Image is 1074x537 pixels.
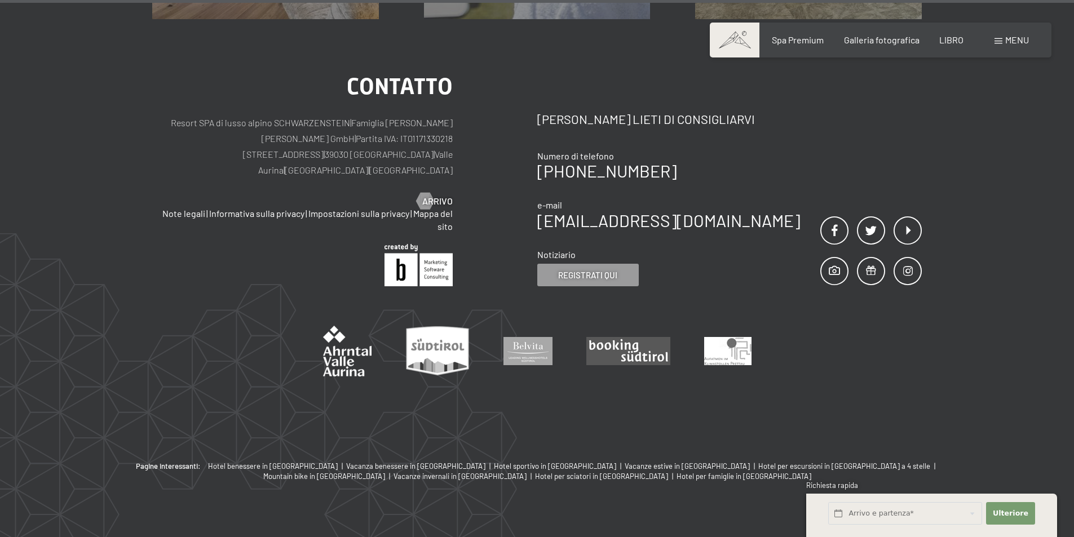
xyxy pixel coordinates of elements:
a: Vacanze invernali in [GEOGRAPHIC_DATA] | [394,471,535,481]
a: [PHONE_NUMBER] [537,161,677,181]
font: | [754,461,755,471]
font: [STREET_ADDRESS] [243,149,324,159]
a: Arrivo [417,195,453,207]
font: Hotel sportivo in [GEOGRAPHIC_DATA] [494,461,616,471]
a: [EMAIL_ADDRESS][DOMAIN_NAME] [537,210,800,230]
font: contatto [347,73,453,100]
font: Pagine interessanti: [136,461,201,471]
font: Valle Aurina [258,149,453,175]
font: | [434,149,435,159]
a: LIBRO [939,34,963,45]
a: Hotel per famiglie in [GEOGRAPHIC_DATA] [677,471,811,481]
font: | [531,472,532,481]
a: Vacanze estive in [GEOGRAPHIC_DATA] | [625,461,758,471]
font: | [389,472,390,481]
a: Note legali [162,208,205,219]
font: | [410,208,412,219]
font: [GEOGRAPHIC_DATA] [285,165,368,175]
font: [PERSON_NAME] lieti di consigliarvi [537,112,755,126]
font: Hotel per sciatori in [GEOGRAPHIC_DATA] [535,472,668,481]
a: Mappa del sito [413,208,453,231]
font: | [206,208,208,219]
font: | [284,165,285,175]
font: | [355,133,356,144]
a: Galleria fotografica [844,34,920,45]
font: | [350,117,351,128]
font: Hotel per escursioni in [GEOGRAPHIC_DATA] a 4 stelle [758,461,930,471]
font: Arrivo [422,196,453,206]
font: 39030 [GEOGRAPHIC_DATA] [325,149,434,159]
font: | [324,149,325,159]
a: Hotel benessere in [GEOGRAPHIC_DATA] | [208,461,346,471]
a: Impostazioni sulla privacy [308,208,409,219]
font: Mountain bike in [GEOGRAPHIC_DATA] [263,472,385,481]
font: Vacanze invernali in [GEOGRAPHIC_DATA] [394,472,527,481]
font: Registrati qui [558,270,617,280]
font: Richiesta rapida [806,481,858,490]
font: [GEOGRAPHIC_DATA] [369,165,453,175]
font: Vacanze estive in [GEOGRAPHIC_DATA] [625,461,750,471]
font: Vacanza benessere in [GEOGRAPHIC_DATA] [346,461,485,471]
font: Famiglia [PERSON_NAME] [351,117,453,128]
font: | [342,461,343,471]
font: [PERSON_NAME] GmbH [262,133,355,144]
a: Hotel sportivo in [GEOGRAPHIC_DATA] | [494,461,625,471]
a: Hotel per escursioni in [GEOGRAPHIC_DATA] a 4 stelle | [758,461,939,471]
font: Partita IVA: IT01171330218 [356,133,453,144]
img: Brandnamic GmbH | Soluzioni leader per l'ospitalità [384,244,453,286]
font: Ulteriore [993,509,1028,517]
a: Vacanza benessere in [GEOGRAPHIC_DATA] | [346,461,494,471]
font: | [368,165,369,175]
a: Informativa sulla privacy [209,208,304,219]
font: e-mail [537,199,562,210]
a: Hotel per sciatori in [GEOGRAPHIC_DATA] | [535,471,677,481]
font: | [934,461,935,471]
font: | [620,461,621,471]
font: Hotel benessere in [GEOGRAPHIC_DATA] [208,461,338,471]
font: Notiziario [537,249,576,260]
font: Hotel per famiglie in [GEOGRAPHIC_DATA] [677,472,811,481]
a: Spa Premium [772,34,824,45]
font: Numero di telefono [537,150,614,161]
a: Mountain bike in [GEOGRAPHIC_DATA] | [263,471,394,481]
font: | [489,461,490,471]
font: | [672,472,673,481]
font: | [306,208,307,219]
button: Ulteriore [986,502,1035,525]
font: Resort SPA di lusso alpino SCHWARZENSTEIN [171,117,350,128]
font: menu [1005,34,1029,45]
